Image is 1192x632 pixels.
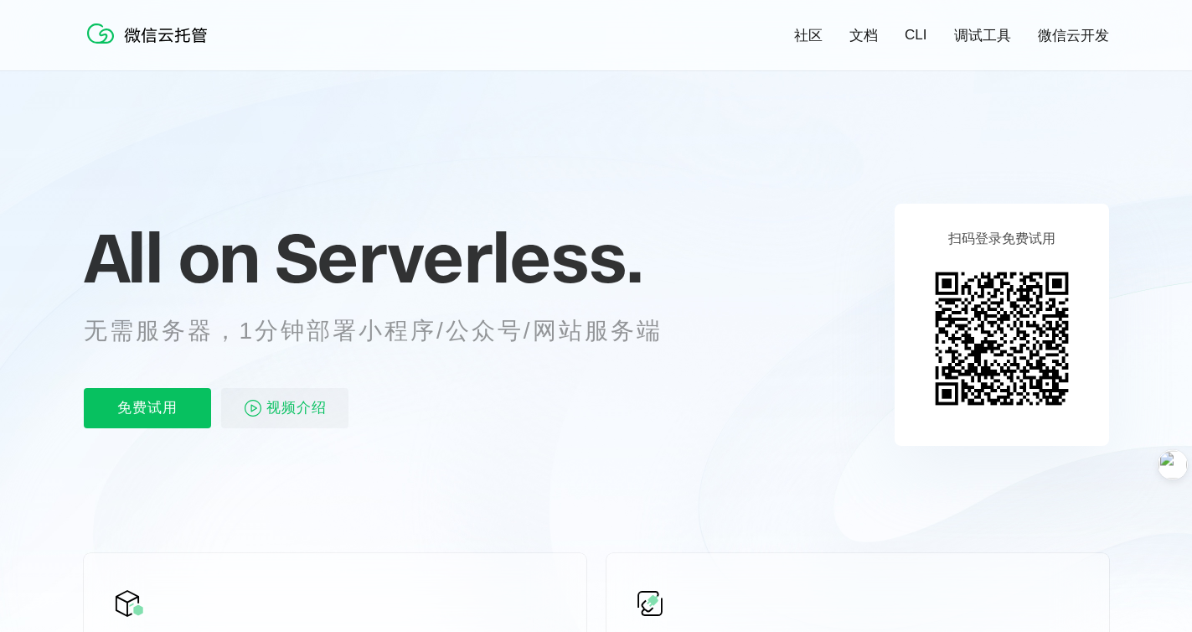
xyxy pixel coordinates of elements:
a: 微信云开发 [1038,26,1109,45]
a: 调试工具 [954,26,1011,45]
span: Serverless. [275,215,642,299]
span: 视频介绍 [266,388,327,428]
p: 扫码登录免费试用 [948,231,1055,248]
img: 微信云托管 [84,17,218,50]
p: 免费试用 [84,388,211,428]
span: All on [84,215,259,299]
a: 社区 [794,26,823,45]
a: 文档 [849,26,878,45]
a: 微信云托管 [84,39,218,53]
img: video_play.svg [243,398,263,418]
p: 无需服务器，1分钟部署小程序/公众号/网站服务端 [84,314,694,348]
a: CLI [905,27,926,44]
